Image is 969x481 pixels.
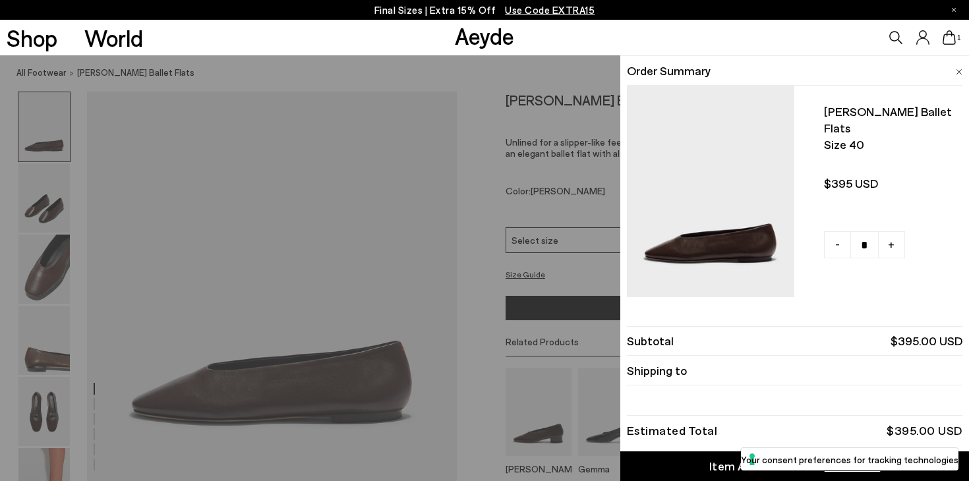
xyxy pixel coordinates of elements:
a: 1 [943,30,956,45]
button: Your consent preferences for tracking technologies [741,448,958,470]
span: - [835,235,840,252]
span: Navigate to /collections/ss25-final-sizes [505,4,595,16]
div: $395.00 USD [887,426,962,435]
li: Subtotal [627,326,962,356]
img: AEYDE-KIRSTEN-NAPPA-LEATHER-MOKA-1_9f6538bc-c8ed-4d70-a0f3-0e48c4fd20c0_900x.jpg [627,65,794,297]
a: Shop [7,26,57,49]
div: Estimated Total [627,426,718,435]
a: Aeyde [455,22,514,49]
div: Item Added to Cart [709,458,817,474]
span: Shipping to [627,362,687,379]
span: $395 USD [824,175,956,192]
label: Your consent preferences for tracking technologies [741,453,958,467]
span: Order Summary [627,63,711,79]
span: $395.00 USD [891,333,962,349]
a: - [824,231,851,258]
p: Final Sizes | Extra 15% Off [374,2,595,18]
span: [PERSON_NAME] ballet flats [824,103,956,136]
a: World [84,26,143,49]
a: + [878,231,905,258]
a: Item Added to Cart View Cart [620,451,969,481]
span: + [888,235,895,252]
span: 1 [956,34,962,42]
span: Size 40 [824,136,956,153]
